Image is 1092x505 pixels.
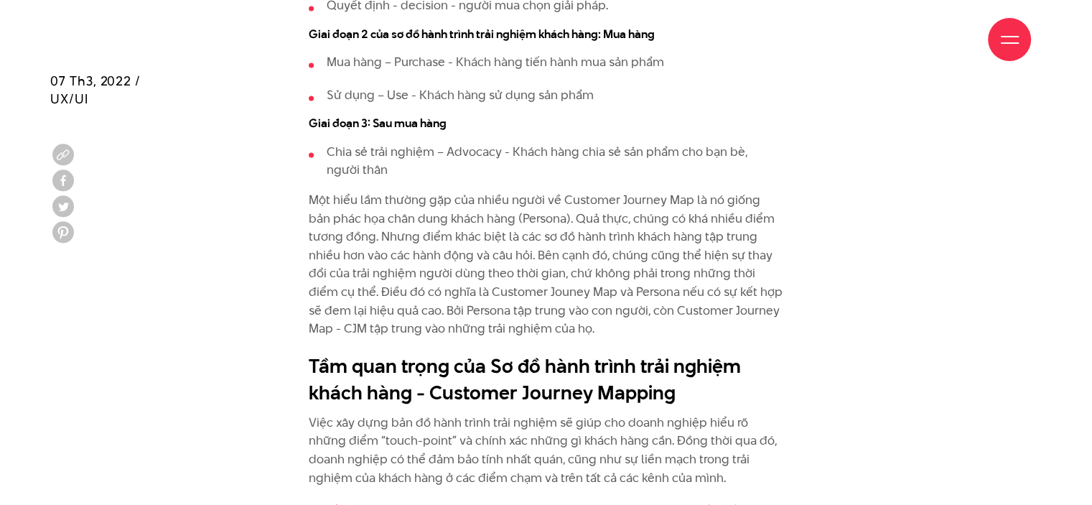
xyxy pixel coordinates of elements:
h4: Giai đoạn 3: Sau mua hàng [309,116,783,132]
li: Sử dụng – Use - Khách hàng sử dụng sản phẩm​ [309,86,783,105]
p: Việc xây dựng bản đồ hành trình trải nghiệm sẽ giúp cho doanh nghiệp hiểu rõ những điểm “touch-po... [309,414,783,487]
li: Chia sẻ trải nghiệm – Advocacy - Khách hàng chia sẻ sản phẩm cho bạn bè, người thân​ [309,143,783,180]
span: 07 Th3, 2022 / UX/UI [50,72,141,108]
h2: Tầm quan trọng của Sơ đồ hành trình trải nghiệm khách hàng - Customer Journey Mapping [309,353,783,407]
p: Một hiểu lầm thường gặp của nhiều người về Customer Journey Map là nó giống bản phác họa chân dun... [309,191,783,338]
